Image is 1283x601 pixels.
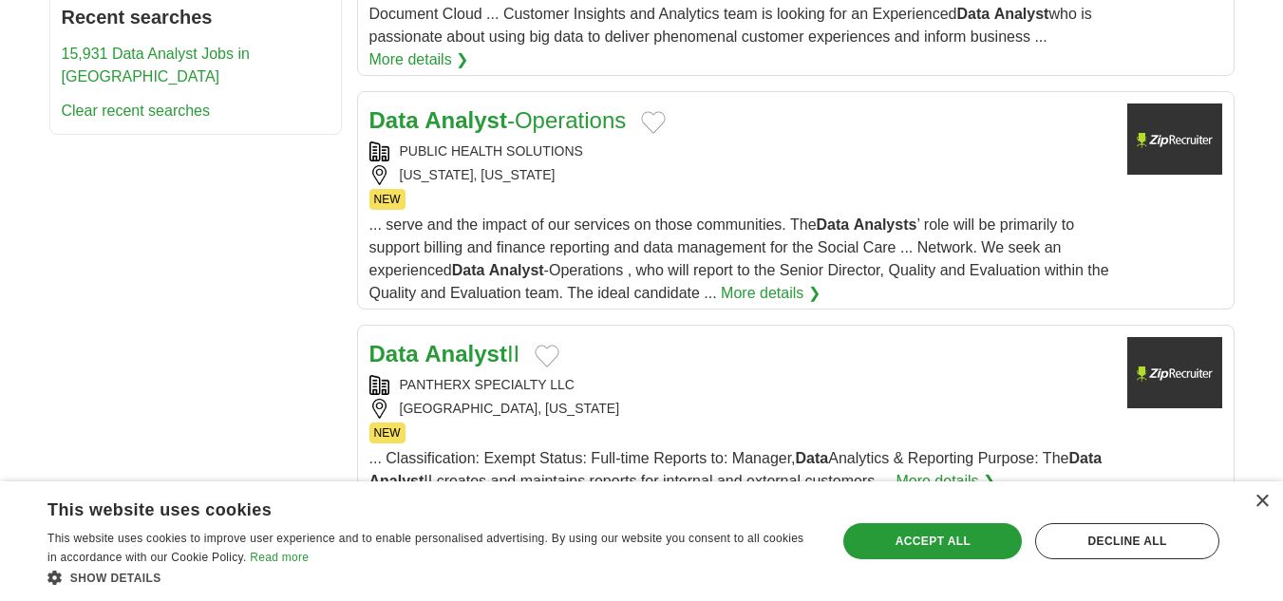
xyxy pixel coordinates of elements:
a: Clear recent searches [62,103,211,119]
span: Show details [70,572,161,585]
div: Accept all [843,523,1022,559]
div: PUBLIC HEALTH SOLUTIONS [369,141,1112,161]
div: Decline all [1035,523,1219,559]
span: This website uses cookies to improve user experience and to enable personalised advertising. By u... [47,532,803,564]
span: ... Classification: Exempt Status: Full-time Reports to: Manager, Analytics & Reporting Purpose: ... [369,450,1103,489]
span: ... serve and the impact of our services on those communities. The ’ role will be primarily to su... [369,216,1109,301]
a: More details ❯ [721,282,821,305]
div: [US_STATE], [US_STATE] [369,165,1112,185]
span: NEW [369,189,406,210]
strong: Analyst [425,341,507,366]
span: NEW [369,423,406,443]
strong: Analyst [369,473,425,489]
a: 15,931 Data Analyst Jobs in [GEOGRAPHIC_DATA] [62,46,250,85]
a: Data AnalystII [369,341,520,366]
div: [GEOGRAPHIC_DATA], [US_STATE] [369,399,1112,419]
h2: Recent searches [62,3,330,31]
img: Company logo [1127,103,1222,175]
strong: Data [817,216,850,233]
a: More details ❯ [369,48,469,71]
button: Add to favorite jobs [641,111,666,134]
div: Show details [47,568,814,587]
strong: Data [369,107,419,133]
button: Add to favorite jobs [535,345,559,367]
div: PANTHERX SPECIALTY LLC [369,375,1112,395]
strong: Analysts [854,216,917,233]
div: Close [1255,495,1269,509]
img: Company logo [1127,337,1222,408]
strong: Data [796,450,829,466]
strong: Data [369,341,419,366]
a: Read more, opens a new window [250,551,309,564]
div: This website uses cookies [47,493,766,521]
strong: Data [956,6,990,22]
strong: Analyst [994,6,1049,22]
a: Data Analyst-Operations [369,107,627,133]
strong: Data [452,262,485,278]
strong: Analyst [425,107,507,133]
strong: Analyst [489,262,544,278]
a: More details ❯ [896,470,995,493]
strong: Data [1068,450,1102,466]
